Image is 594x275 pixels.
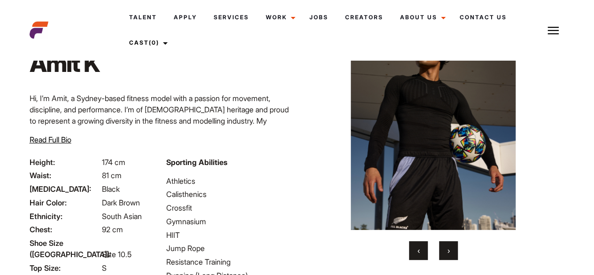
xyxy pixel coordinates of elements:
[102,198,140,207] span: Dark Brown
[447,246,450,255] span: Next
[166,189,292,200] li: Calisthenics
[166,157,227,167] strong: Sporting Abilities
[337,5,392,30] a: Creators
[102,250,131,259] span: Size 10.5
[102,184,120,194] span: Black
[102,171,122,180] span: 81 cm
[102,263,107,273] span: S
[30,262,100,274] span: Top Size:
[417,246,420,255] span: Previous
[301,5,337,30] a: Jobs
[257,5,301,30] a: Work
[165,5,205,30] a: Apply
[102,225,123,234] span: 92 cm
[30,183,100,195] span: [MEDICAL_DATA]:
[166,202,292,213] li: Crossfit
[30,170,100,181] span: Waist:
[166,256,292,267] li: Resistance Training
[102,157,125,167] span: 174 cm
[30,157,100,168] span: Height:
[451,5,515,30] a: Contact Us
[121,30,173,55] a: Cast(0)
[30,237,100,260] span: Shoe Size ([GEOGRAPHIC_DATA]):
[30,135,71,144] span: Read Full Bio
[166,175,292,187] li: Athletics
[30,49,102,78] h1: Amit K
[121,5,165,30] a: Talent
[30,134,71,145] button: Read Full Bio
[149,39,159,46] span: (0)
[30,93,292,160] p: Hi, I’m Amit, a Sydney-based fitness model with a passion for movement, discipline, and performan...
[166,229,292,241] li: HIIT
[102,212,142,221] span: South Asian
[166,216,292,227] li: Gymnasium
[205,5,257,30] a: Services
[548,25,559,36] img: Burger icon
[30,211,100,222] span: Ethnicity:
[30,224,100,235] span: Chest:
[166,243,292,254] li: Jump Rope
[392,5,451,30] a: About Us
[30,197,100,208] span: Hair Color:
[30,21,48,39] img: cropped-aefm-brand-fav-22-square.png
